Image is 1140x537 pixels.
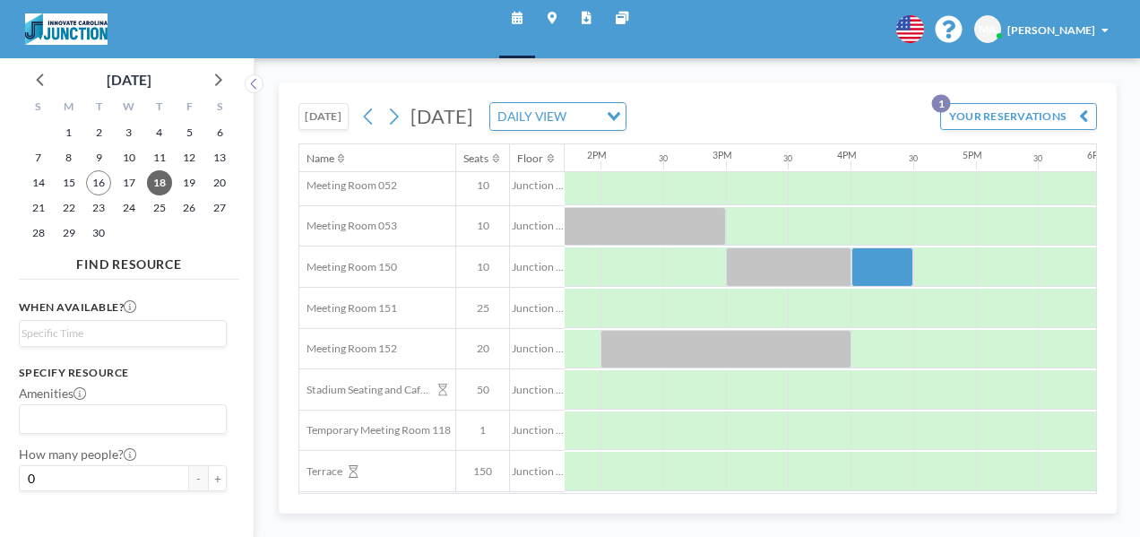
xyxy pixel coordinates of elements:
[86,170,111,195] span: Tuesday, September 16, 2025
[510,464,565,478] span: Junction ...
[83,97,114,120] div: T
[117,195,142,221] span: Wednesday, September 24, 2025
[147,170,172,195] span: Thursday, September 18, 2025
[86,145,111,170] span: Tuesday, September 9, 2025
[456,423,509,437] span: 1
[299,301,398,315] span: Meeting Room 151
[510,301,565,315] span: Junction ...
[147,145,172,170] span: Thursday, September 11, 2025
[940,103,1096,131] button: YOUR RESERVATIONS1
[963,150,982,161] div: 5PM
[54,97,84,120] div: M
[177,195,202,221] span: Friday, September 26, 2025
[22,325,216,342] input: Search for option
[189,465,208,492] button: -
[298,103,349,131] button: [DATE]
[177,120,202,145] span: Friday, September 5, 2025
[494,107,569,127] span: DAILY VIEW
[299,260,398,273] span: Meeting Room 150
[19,366,227,379] h3: Specify resource
[19,250,239,272] h4: FIND RESOURCE
[86,221,111,246] span: Tuesday, September 30, 2025
[659,154,668,164] div: 30
[117,145,142,170] span: Wednesday, September 10, 2025
[23,97,54,120] div: S
[932,94,951,113] p: 1
[571,107,596,127] input: Search for option
[299,464,343,478] span: Terrace
[1007,23,1095,37] span: [PERSON_NAME]
[1033,154,1042,164] div: 30
[307,152,334,165] div: Name
[207,120,232,145] span: Saturday, September 6, 2025
[1087,150,1107,161] div: 6PM
[147,195,172,221] span: Thursday, September 25, 2025
[56,145,82,170] span: Monday, September 8, 2025
[208,465,227,492] button: +
[175,97,205,120] div: F
[56,120,82,145] span: Monday, September 1, 2025
[207,145,232,170] span: Saturday, September 13, 2025
[837,150,857,161] div: 4PM
[19,385,86,401] label: Amenities
[86,120,111,145] span: Tuesday, September 2, 2025
[587,150,607,161] div: 2PM
[107,67,151,92] div: [DATE]
[456,464,509,478] span: 150
[20,405,226,433] div: Search for option
[299,178,398,192] span: Meeting Room 052
[456,301,509,315] span: 25
[56,170,82,195] span: Monday, September 15, 2025
[510,423,565,437] span: Junction ...
[510,178,565,192] span: Junction ...
[26,170,51,195] span: Sunday, September 14, 2025
[909,154,918,164] div: 30
[114,97,144,120] div: W
[456,219,509,232] span: 10
[456,342,509,355] span: 20
[456,383,509,396] span: 50
[207,170,232,195] span: Saturday, September 20, 2025
[20,321,226,345] div: Search for option
[299,423,452,437] span: Temporary Meeting Room 118
[177,170,202,195] span: Friday, September 19, 2025
[712,150,732,161] div: 3PM
[783,154,792,164] div: 30
[299,219,398,232] span: Meeting Room 053
[299,383,432,396] span: Stadium Seating and Cafe area
[19,446,136,462] label: How many people?
[490,103,626,131] div: Search for option
[463,152,488,165] div: Seats
[86,195,111,221] span: Tuesday, September 23, 2025
[26,145,51,170] span: Sunday, September 7, 2025
[147,120,172,145] span: Thursday, September 4, 2025
[410,104,473,128] span: [DATE]
[204,97,235,120] div: S
[117,170,142,195] span: Wednesday, September 17, 2025
[26,221,51,246] span: Sunday, September 28, 2025
[207,195,232,221] span: Saturday, September 27, 2025
[517,152,543,165] div: Floor
[117,120,142,145] span: Wednesday, September 3, 2025
[56,221,82,246] span: Monday, September 29, 2025
[979,22,997,36] span: MA
[56,195,82,221] span: Monday, September 22, 2025
[510,260,565,273] span: Junction ...
[177,145,202,170] span: Friday, September 12, 2025
[456,178,509,192] span: 10
[456,260,509,273] span: 10
[144,97,175,120] div: T
[299,342,398,355] span: Meeting Room 152
[19,504,49,519] label: Floor
[510,219,565,232] span: Junction ...
[25,13,108,45] img: organization-logo
[510,383,565,396] span: Junction ...
[22,409,216,429] input: Search for option
[510,342,565,355] span: Junction ...
[26,195,51,221] span: Sunday, September 21, 2025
